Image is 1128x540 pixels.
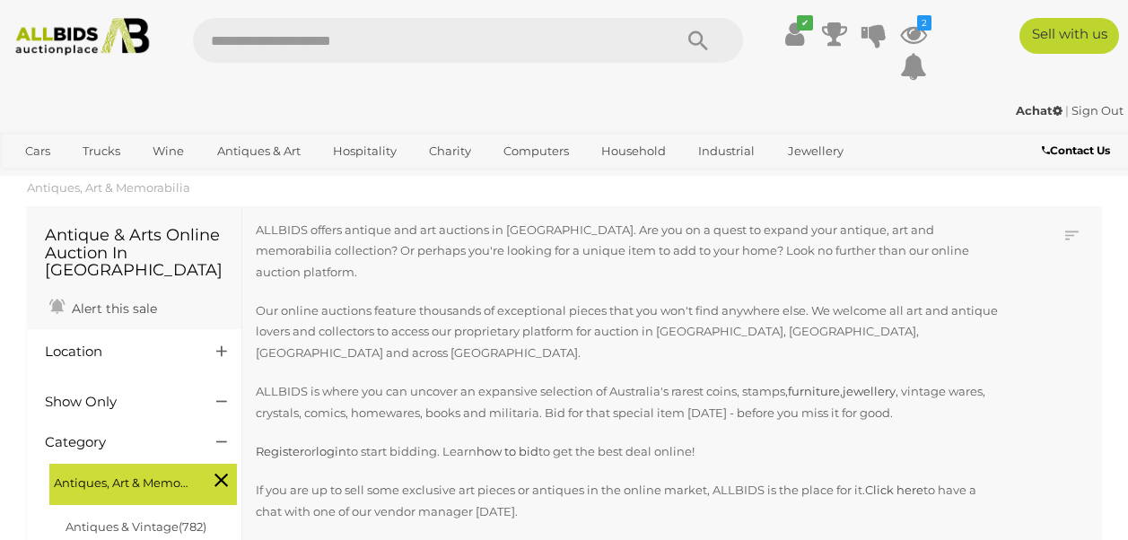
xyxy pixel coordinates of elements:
a: Antiques & Vintage(782) [66,519,206,534]
a: Industrial [686,136,766,166]
span: Alert this sale [67,300,157,317]
a: Household [590,136,678,166]
a: Hospitality [321,136,408,166]
p: Our online auctions feature thousands of exceptional pieces that you won't find anywhere else. We... [256,300,1005,363]
a: ✔ [782,18,809,50]
i: 2 [917,15,931,30]
a: Trucks [71,136,132,166]
p: If you are up to sell some exclusive art pieces or antiques in the online market, ALLBIDS is the ... [256,480,1005,522]
a: Cars [13,136,62,166]
a: Sell with us [1019,18,1119,54]
a: jewellery [843,384,896,398]
a: [GEOGRAPHIC_DATA] [149,166,300,196]
a: Jewellery [776,136,855,166]
a: Charity [417,136,483,166]
button: Search [653,18,743,63]
strong: Achat [1016,103,1062,118]
h4: Category [45,435,189,450]
p: or to start bidding. Learn to get the best deal online! [256,441,1005,462]
span: | [1065,103,1069,118]
a: furniture [788,384,840,398]
p: ALLBIDS offers antique and art auctions in [GEOGRAPHIC_DATA]. Are you on a quest to expand your a... [256,220,1005,283]
h4: Show Only [45,395,189,410]
a: Sign Out [1071,103,1124,118]
i: ✔ [797,15,813,30]
a: Wine [141,136,196,166]
a: Register [256,444,304,458]
a: 2 [900,18,927,50]
img: Allbids.com.au [8,18,157,56]
a: Sports [80,166,140,196]
p: ALLBIDS is where you can uncover an expansive selection of Australia's rarest coins, stamps, , , ... [256,381,1005,423]
a: Office [13,166,71,196]
a: Click here [865,483,923,497]
span: Antiques, Art & Memorabilia [54,468,188,493]
h1: Antique & Arts Online Auction In [GEOGRAPHIC_DATA] [45,227,223,280]
a: Achat [1016,103,1065,118]
b: Contact Us [1042,144,1110,157]
a: Computers [492,136,581,166]
a: Alert this sale [45,293,162,320]
a: Contact Us [1042,141,1115,161]
a: how to bid [477,444,538,458]
span: (782) [179,519,206,534]
a: login [316,444,346,458]
a: Antiques, Art & Memorabilia [27,180,190,195]
h4: Location [45,344,189,360]
a: Antiques & Art [205,136,312,166]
